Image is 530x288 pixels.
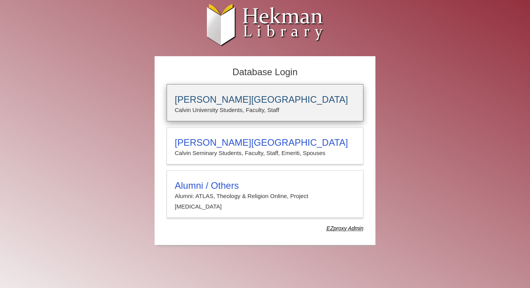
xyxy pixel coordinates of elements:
p: Calvin University Students, Faculty, Staff [175,105,355,115]
p: Calvin Seminary Students, Faculty, Staff, Emeriti, Spouses [175,148,355,158]
h3: [PERSON_NAME][GEOGRAPHIC_DATA] [175,137,355,148]
a: [PERSON_NAME][GEOGRAPHIC_DATA]Calvin Seminary Students, Faculty, Staff, Emeriti, Spouses [167,127,363,164]
h3: [PERSON_NAME][GEOGRAPHIC_DATA] [175,94,355,105]
h3: Alumni / Others [175,180,355,191]
dfn: Use Alumni login [327,225,363,231]
a: [PERSON_NAME][GEOGRAPHIC_DATA]Calvin University Students, Faculty, Staff [167,84,363,121]
p: Alumni: ATLAS, Theology & Religion Online, Project [MEDICAL_DATA] [175,191,355,212]
h2: Database Login [163,64,367,80]
summary: Alumni / OthersAlumni: ATLAS, Theology & Religion Online, Project [MEDICAL_DATA] [175,180,355,212]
